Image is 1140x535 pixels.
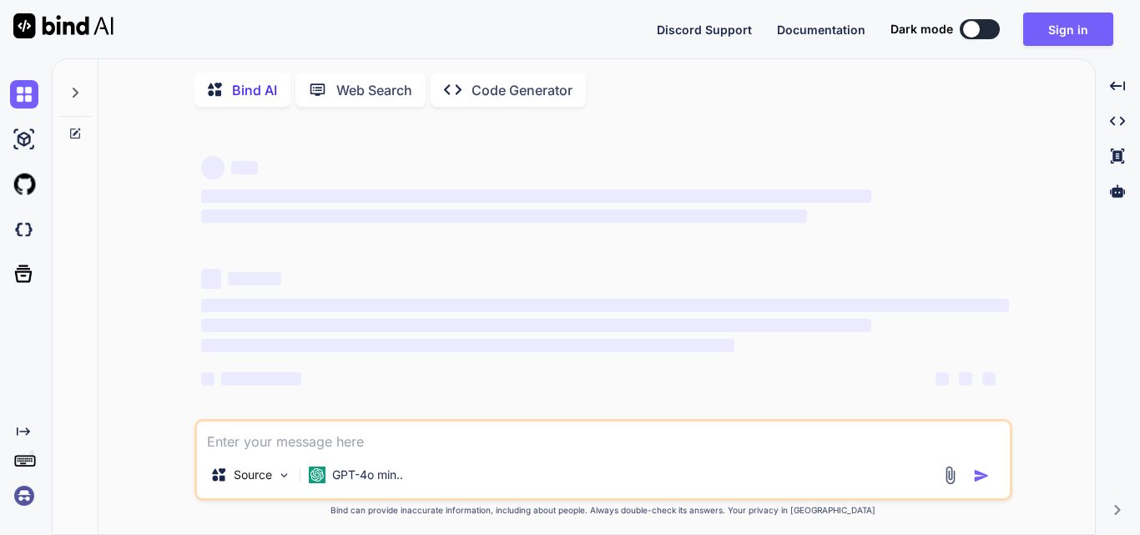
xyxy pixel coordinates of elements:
span: ‌ [959,372,972,386]
img: ai-studio [10,125,38,154]
button: Documentation [777,21,865,38]
span: Dark mode [890,21,953,38]
span: ‌ [982,372,996,386]
p: Bind can provide inaccurate information, including about people. Always double-check its answers.... [194,504,1012,517]
img: githubLight [10,170,38,199]
p: Bind AI [232,80,277,100]
span: ‌ [201,339,734,352]
span: ‌ [201,156,224,179]
img: Pick Models [277,468,291,482]
img: attachment [941,466,960,485]
img: Bind AI [13,13,113,38]
span: ‌ [201,209,807,223]
span: ‌ [201,269,221,289]
img: signin [10,482,38,510]
span: ‌ [221,372,301,386]
span: Discord Support [657,23,752,37]
img: icon [973,467,990,484]
img: darkCloudIdeIcon [10,215,38,244]
span: ‌ [201,372,214,386]
span: ‌ [201,319,871,332]
p: Web Search [336,80,412,100]
span: Documentation [777,23,865,37]
span: ‌ [936,372,949,386]
span: ‌ [228,272,281,285]
span: ‌ [231,161,258,174]
span: ‌ [201,299,1009,312]
img: chat [10,80,38,109]
button: Discord Support [657,21,752,38]
span: ‌ [201,189,871,203]
p: Code Generator [472,80,573,100]
img: GPT-4o mini [309,467,325,483]
button: Sign in [1023,13,1113,46]
p: Source [234,467,272,483]
p: GPT-4o min.. [332,467,403,483]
